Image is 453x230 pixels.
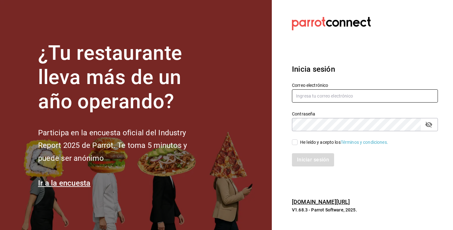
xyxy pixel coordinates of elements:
[292,112,438,116] label: Contraseña
[292,199,350,205] a: [DOMAIN_NAME][URL]
[38,179,91,188] a: Ir a la encuesta
[38,41,208,114] h1: ¿Tu restaurante lleva más de un año operando?
[300,139,388,146] div: He leído y acepto los
[292,64,438,75] h3: Inicia sesión
[341,140,388,145] a: Términos y condiciones.
[292,89,438,103] input: Ingresa tu correo electrónico
[423,119,434,130] button: passwordField
[292,207,438,213] p: V1.68.3 - Parrot Software, 2025.
[292,83,438,87] label: Correo electrónico
[38,126,208,165] h2: Participa en la encuesta oficial del Industry Report 2025 de Parrot. Te toma 5 minutos y puede se...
